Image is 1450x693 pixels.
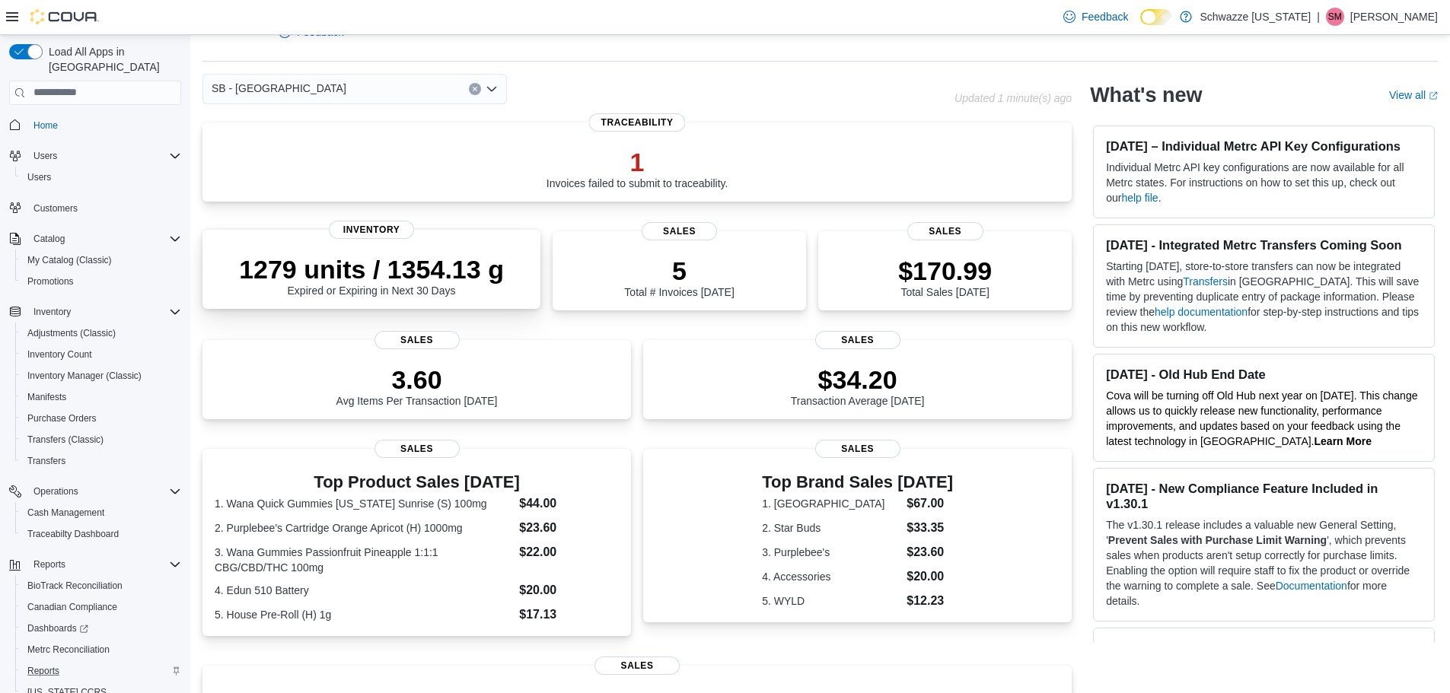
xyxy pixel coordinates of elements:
[15,429,187,450] button: Transfers (Classic)
[791,364,925,395] p: $34.20
[21,619,94,637] a: Dashboards
[33,233,65,245] span: Catalog
[21,641,116,659] a: Metrc Reconciliation
[21,168,57,186] a: Users
[43,44,181,75] span: Load All Apps in [GEOGRAPHIC_DATA]
[27,275,74,288] span: Promotions
[3,228,187,250] button: Catalog
[15,408,187,429] button: Purchase Orders
[336,364,498,395] p: 3.60
[762,593,900,609] dt: 5. WYLD
[762,520,900,536] dt: 2. Star Buds
[1082,9,1128,24] span: Feedback
[1108,534,1327,546] strong: Prevent Sales with Purchase Limit Warning
[907,494,953,513] dd: $67.00
[215,496,513,511] dt: 1. Wana Quick Gummies [US_STATE] Sunrise (S) 100mg
[21,345,98,364] a: Inventory Count
[215,520,513,536] dt: 2. Purplebee's Cartridge Orange Apricot (H) 1000mg
[21,324,181,342] span: Adjustments (Classic)
[15,271,187,292] button: Promotions
[547,147,728,177] p: 1
[33,202,78,215] span: Customers
[1200,8,1311,26] p: Schwazze [US_STATE]
[15,386,187,408] button: Manifests
[21,324,122,342] a: Adjustments (Classic)
[519,581,619,599] dd: $20.00
[907,222,983,240] span: Sales
[27,434,104,446] span: Transfers (Classic)
[21,619,181,637] span: Dashboards
[21,251,181,269] span: My Catalog (Classic)
[589,113,686,132] span: Traceability
[329,221,414,239] span: Inventory
[1326,8,1344,26] div: Sarah McDole
[762,473,953,491] h3: Top Brand Sales [DATE]
[1328,8,1342,26] span: SM
[15,450,187,472] button: Transfers
[21,452,72,470] a: Transfers
[624,256,734,286] p: 5
[21,431,181,449] span: Transfers (Classic)
[15,575,187,596] button: BioTrack Reconciliation
[624,256,734,298] div: Total # Invoices [DATE]
[215,473,619,491] h3: Top Product Sales [DATE]
[27,601,117,613] span: Canadian Compliance
[27,199,181,218] span: Customers
[1106,481,1422,511] h3: [DATE] - New Compliance Feature Included in v1.30.1
[1317,8,1320,26] p: |
[27,482,84,501] button: Operations
[21,577,129,595] a: BioTrack Reconciliation
[486,83,498,95] button: Open list of options
[3,114,187,136] button: Home
[1155,306,1248,318] a: help documentation
[15,323,187,344] button: Adjustments (Classic)
[21,662,65,680] a: Reports
[27,391,66,403] span: Manifests
[1140,9,1172,25] input: Dark Mode
[15,167,187,188] button: Users
[374,440,460,458] span: Sales
[27,254,112,266] span: My Catalog (Classic)
[27,116,181,135] span: Home
[907,519,953,537] dd: $33.35
[21,272,80,291] a: Promotions
[27,455,65,467] span: Transfers
[1057,2,1134,32] a: Feedback
[21,388,181,406] span: Manifests
[1140,25,1141,26] span: Dark Mode
[15,618,187,639] a: Dashboards
[27,555,181,574] span: Reports
[1121,192,1158,204] a: help file
[3,554,187,575] button: Reports
[21,662,181,680] span: Reports
[3,197,187,219] button: Customers
[239,254,504,297] div: Expired or Expiring in Next 30 Days
[15,596,187,618] button: Canadian Compliance
[33,150,57,162] span: Users
[33,485,78,497] span: Operations
[1106,517,1422,609] p: The v1.30.1 release includes a valuable new General Setting, ' ', which prevents sales when produ...
[21,525,125,543] a: Traceabilty Dashboard
[762,545,900,560] dt: 3. Purplebee's
[27,171,51,183] span: Users
[1106,389,1417,447] span: Cova will be turning off Old Hub next year on [DATE]. This change allows us to quickly release ne...
[21,598,123,616] a: Canadian Compliance
[21,409,103,428] a: Purchase Orders
[21,367,181,385] span: Inventory Manager (Classic)
[954,92,1072,104] p: Updated 1 minute(s) ago
[762,569,900,584] dt: 4. Accessories
[1106,160,1422,205] p: Individual Metrc API key configurations are now available for all Metrc states. For instructions ...
[27,528,119,540] span: Traceabilty Dashboard
[215,583,513,598] dt: 4. Edun 510 Battery
[15,523,187,545] button: Traceabilty Dashboard
[1106,367,1422,382] h3: [DATE] - Old Hub End Date
[27,348,92,361] span: Inventory Count
[642,222,718,240] span: Sales
[519,494,619,513] dd: $44.00
[27,303,181,321] span: Inventory
[469,83,481,95] button: Clear input
[21,272,181,291] span: Promotions
[1183,275,1228,288] a: Transfers
[594,656,680,675] span: Sales
[27,116,64,135] a: Home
